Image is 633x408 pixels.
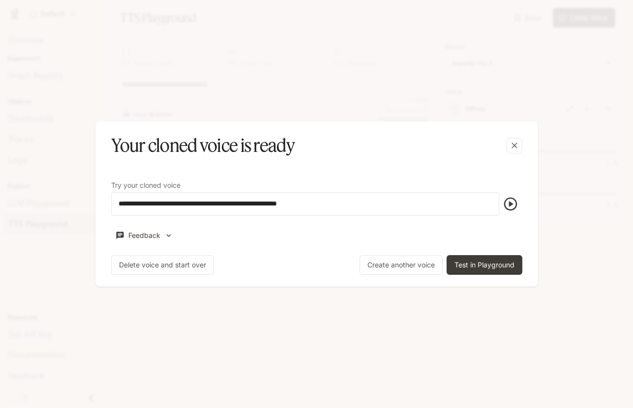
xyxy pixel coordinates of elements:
[111,133,295,158] h5: Your cloned voice is ready
[111,182,181,189] p: Try your cloned voice
[111,255,214,275] button: Delete voice and start over
[447,255,522,275] button: Test in Playground
[111,228,178,244] button: Feedback
[360,255,443,275] button: Create another voice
